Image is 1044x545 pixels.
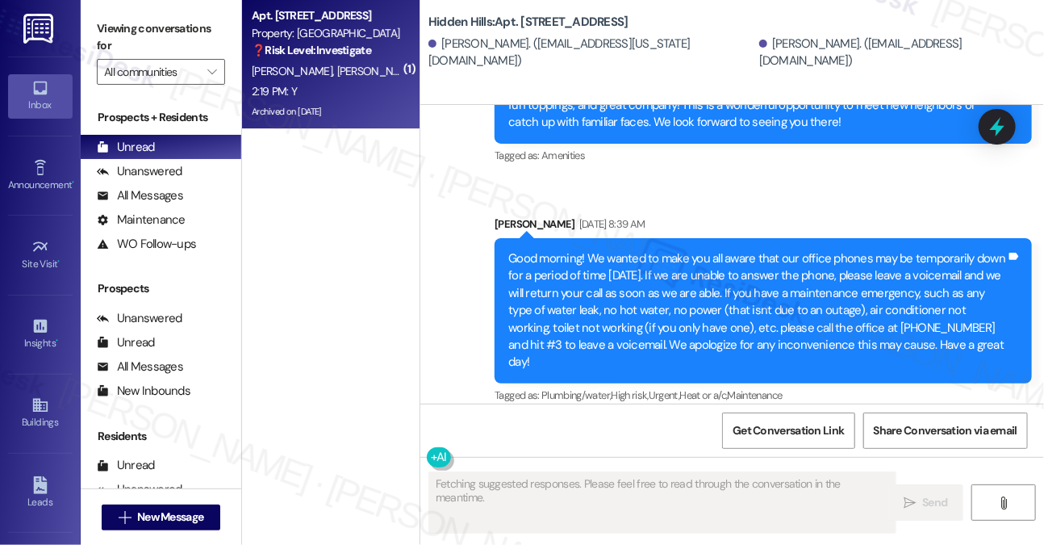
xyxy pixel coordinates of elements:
span: Amenities [541,149,585,162]
div: Unanswered [97,481,182,498]
div: 2:19 PM: Y [252,84,297,99]
i:  [904,497,916,509]
span: High risk , [611,388,649,402]
div: Prospects [81,280,241,297]
a: Inbox [8,74,73,118]
div: Tagged as: [495,384,1032,407]
a: Leads [8,472,73,515]
a: Insights • [8,312,73,356]
span: New Message [137,509,203,526]
div: Property: [GEOGRAPHIC_DATA] [252,25,401,42]
span: [PERSON_NAME] [252,64,337,78]
span: Maintenance [728,388,783,402]
button: Get Conversation Link [722,413,854,449]
span: Urgent , [649,388,679,402]
div: Unread [97,139,155,156]
div: [PERSON_NAME]. ([EMAIL_ADDRESS][DOMAIN_NAME]) [759,36,1032,70]
strong: ❓ Risk Level: Investigate [252,43,371,57]
span: • [72,177,74,188]
span: Plumbing/water , [541,388,611,402]
div: [DATE] 8:39 AM [575,216,645,233]
span: Share Conversation via email [874,422,1017,439]
div: All Messages [97,187,183,204]
i:  [997,497,1009,509]
div: [PERSON_NAME] [495,216,1032,238]
span: [PERSON_NAME] [337,64,418,78]
b: Hidden Hills: Apt. [STREET_ADDRESS] [428,14,628,31]
div: Tagged as: [495,144,1032,167]
img: ResiDesk Logo [23,14,56,44]
button: Send [888,484,963,521]
span: Heat or a/c , [679,388,727,402]
button: Share Conversation via email [863,413,1028,449]
div: Apt. [STREET_ADDRESS] [252,7,401,24]
div: All Messages [97,358,183,375]
div: New Inbounds [97,383,190,400]
div: Unread [97,334,155,351]
div: Good morning! We wanted to make you all aware that our office phones may be temporarily down for ... [508,250,1006,371]
span: • [56,335,58,346]
div: Prospects + Residents [81,109,241,126]
a: Buildings [8,392,73,435]
label: Viewing conversations for [97,16,225,59]
div: Maintenance [97,212,186,228]
span: Get Conversation Link [733,422,844,439]
i:  [207,65,216,78]
div: Unanswered [97,310,182,327]
span: • [58,256,61,267]
i:  [119,511,131,524]
span: Send [922,494,947,511]
div: Unanswered [97,163,182,180]
div: WO Follow-ups [97,236,196,253]
div: Residents [81,428,241,445]
a: Site Visit • [8,233,73,277]
input: All communities [104,59,199,85]
textarea: Fetching suggested responses. Please feel free to read through the conversation in the meantime. [429,472,896,533]
div: Archived on [DATE] [250,102,403,122]
button: New Message [102,505,221,530]
div: Unread [97,457,155,474]
div: [PERSON_NAME]. ([EMAIL_ADDRESS][US_STATE][DOMAIN_NAME]) [428,36,755,70]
